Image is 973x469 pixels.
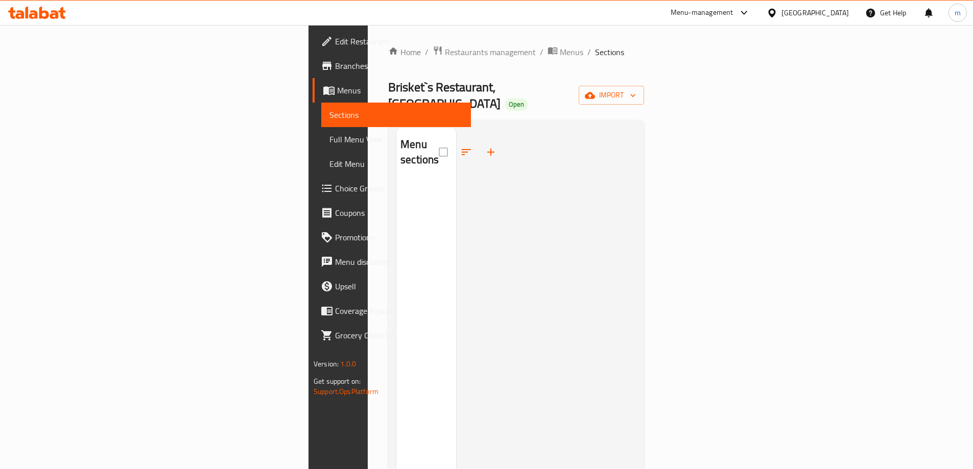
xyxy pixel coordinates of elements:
a: Promotions [313,225,471,250]
span: Full Menu View [329,133,463,145]
span: Restaurants management [445,46,536,58]
div: Menu-management [671,7,733,19]
div: [GEOGRAPHIC_DATA] [781,7,849,18]
span: Edit Menu [329,158,463,170]
span: Branches [335,60,463,72]
span: import [587,89,636,102]
div: Open [505,98,528,111]
a: Menus [548,45,583,59]
span: Grocery Checklist [335,329,463,341]
a: Menu disclaimer [313,250,471,274]
span: Coupons [335,207,463,219]
span: Version: [314,357,339,371]
a: Edit Menu [321,152,471,176]
a: Edit Restaurant [313,29,471,54]
span: Coverage Report [335,305,463,317]
li: / [587,46,591,58]
a: Support.OpsPlatform [314,385,378,398]
span: 1.0.0 [340,357,356,371]
button: import [579,86,644,105]
a: Coupons [313,201,471,225]
span: Menu disclaimer [335,256,463,268]
a: Coverage Report [313,299,471,323]
nav: Menu sections [396,177,456,185]
span: m [955,7,961,18]
span: Menus [560,46,583,58]
a: Restaurants management [433,45,536,59]
a: Sections [321,103,471,127]
a: Grocery Checklist [313,323,471,348]
span: Choice Groups [335,182,463,194]
a: Menus [313,78,471,103]
span: Sections [329,109,463,121]
nav: breadcrumb [388,45,644,59]
button: Add section [479,140,503,164]
li: / [540,46,543,58]
span: Edit Restaurant [335,35,463,47]
span: Sections [595,46,624,58]
span: Get support on: [314,375,361,388]
span: Menus [337,84,463,96]
span: Upsell [335,280,463,292]
a: Upsell [313,274,471,299]
span: Promotions [335,231,463,243]
a: Choice Groups [313,176,471,201]
a: Branches [313,54,471,78]
a: Full Menu View [321,127,471,152]
span: Open [505,100,528,109]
